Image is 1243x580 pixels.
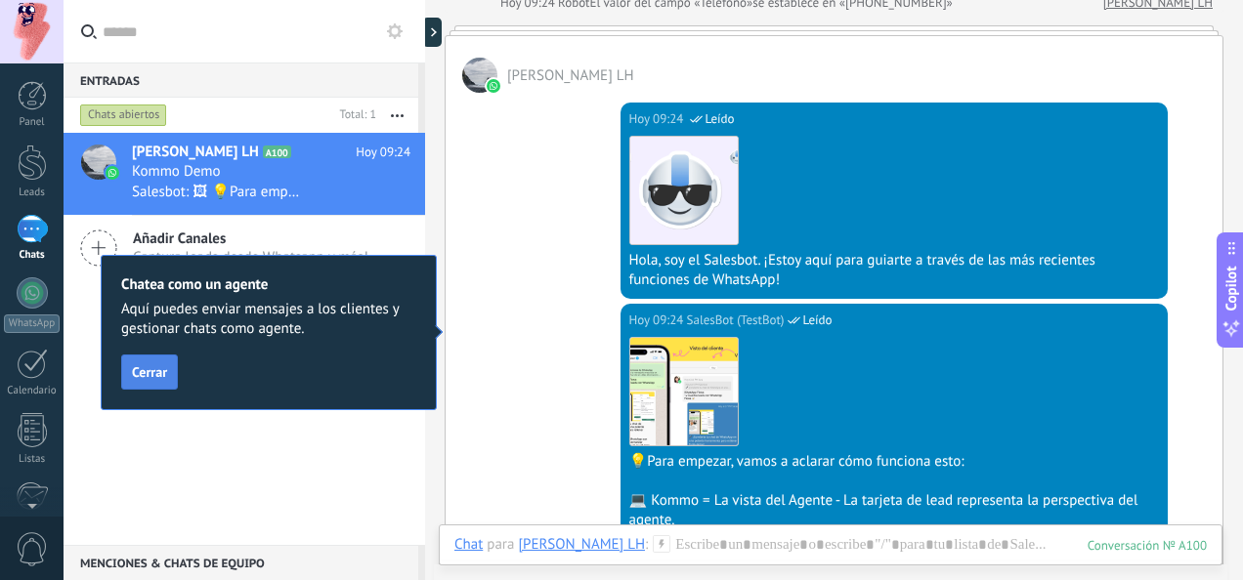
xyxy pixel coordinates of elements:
span: Kommo Demo [132,162,221,182]
span: Añadir Canales [133,229,368,248]
button: Cerrar [121,354,178,390]
div: Leads [4,186,61,199]
div: Fredy LH [518,535,645,553]
div: 💡Para empezar, vamos a aclarar cómo funciona esto: [629,452,1160,472]
div: 💻 Kommo = La vista del Agente - La tarjeta de lead representa la perspectiva del agente. [629,491,1160,530]
img: waba.svg [487,79,500,93]
img: icon [106,166,119,180]
h2: Chatea como un agente [121,275,416,294]
button: Más [376,98,418,133]
span: Fredy LH [507,66,634,85]
span: para [487,535,514,555]
span: Captura leads desde Whatsapp y más! [133,248,368,267]
div: Chats abiertos [80,104,167,127]
span: SalesBot (TestBot) [687,311,785,330]
div: Chats [4,249,61,262]
span: Fredy LH [462,58,497,93]
div: Panel [4,116,61,129]
div: Hola, soy el Salesbot. ¡Estoy aquí para guiarte a través de las más recientes funciones de WhatsApp! [629,251,1160,290]
span: A100 [263,145,291,158]
span: Leído [706,109,735,129]
img: bf2f3e3b-b5cd-4292-a714-7e7ab6ca4f2c [630,338,738,445]
div: Menciones & Chats de equipo [64,545,418,580]
span: : [645,535,648,555]
img: 183.png [630,137,738,244]
div: WhatsApp [4,314,60,333]
div: Hoy 09:24 [629,311,687,330]
span: Leído [803,311,833,330]
span: Aquí puedes enviar mensajes a los clientes y gestionar chats como agente. [121,300,416,339]
span: Cerrar [132,365,167,379]
div: Listas [4,453,61,466]
span: Hoy 09:24 [356,143,410,162]
span: Salesbot: 🖼 💡Para empezar, vamos a aclarar cómo funciona esto: 💻 Kommo = La vista del Agente - La... [132,183,303,201]
span: [PERSON_NAME] LH [132,143,259,162]
div: Hoy 09:24 [629,109,687,129]
div: 100 [1088,537,1207,554]
div: Mostrar [422,18,442,47]
div: Calendario [4,385,61,397]
a: avataricon[PERSON_NAME] LHA100Hoy 09:24Kommo DemoSalesbot: 🖼 💡Para empezar, vamos a aclarar cómo ... [64,133,425,215]
div: Total: 1 [332,105,376,125]
div: Entradas [64,62,418,98]
span: Copilot [1222,267,1241,311]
